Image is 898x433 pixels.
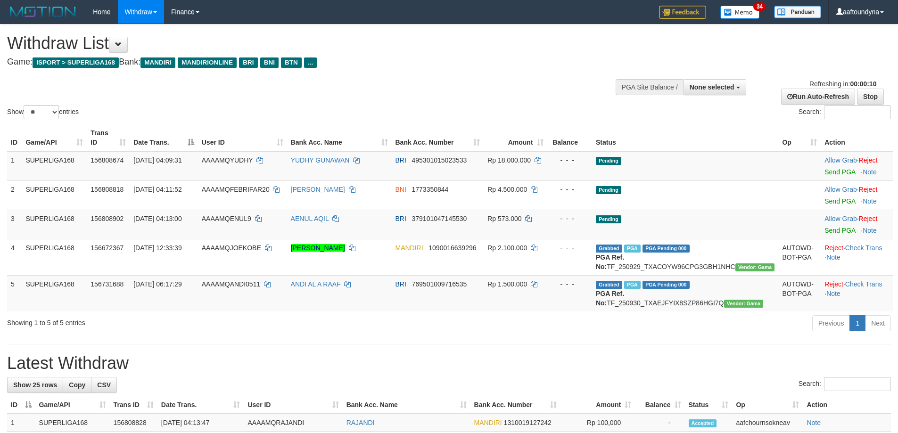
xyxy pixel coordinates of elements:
[395,244,423,252] span: MANDIRI
[87,124,130,151] th: Trans ID: activate to sort column ascending
[346,419,375,426] a: RAJANDI
[821,180,893,210] td: ·
[592,124,778,151] th: Status
[635,414,684,432] td: -
[7,57,589,67] h4: Game: Bank:
[592,275,778,311] td: TF_250930_TXAEJFYIX8SZP86HGI7Q
[616,79,684,95] div: PGA Site Balance /
[239,57,257,68] span: BRI
[287,124,392,151] th: Bank Acc. Name: activate to sort column ascending
[22,180,87,210] td: SUPERLIGA168
[133,280,181,288] span: [DATE] 06:17:29
[596,253,624,270] b: PGA Ref. No:
[821,239,893,275] td: · ·
[133,186,181,193] span: [DATE] 04:11:52
[202,280,261,288] span: AAAAMQANDI0511
[291,156,350,164] a: YUDHY GUNAWAN
[130,124,198,151] th: Date Trans.: activate to sort column descending
[551,185,588,194] div: - - -
[799,377,891,391] label: Search:
[7,5,79,19] img: MOTION_logo.png
[778,275,821,311] td: AUTOWD-BOT-PGA
[97,381,111,389] span: CSV
[22,239,87,275] td: SUPERLIGA168
[412,156,467,164] span: Copy 495301015023533 to clipboard
[753,2,766,11] span: 34
[863,168,877,176] a: Note
[551,279,588,289] div: - - -
[624,245,641,253] span: Marked by aafsengchandara
[178,57,237,68] span: MANDIRIONLINE
[7,354,891,373] h1: Latest Withdraw
[91,156,124,164] span: 156808674
[244,414,342,432] td: AAAAMQRAJANDI
[281,57,302,68] span: BTN
[7,180,22,210] td: 2
[202,186,270,193] span: AAAAMQFEBRIFAR20
[291,244,345,252] a: [PERSON_NAME]
[395,186,406,193] span: BNI
[778,239,821,275] td: AUTOWD-BOT-PGA
[859,186,878,193] a: Reject
[35,414,110,432] td: SUPERLIGA168
[807,419,821,426] a: Note
[412,186,449,193] span: Copy 1773350844 to clipboard
[395,280,406,288] span: BRI
[7,314,367,327] div: Showing 1 to 5 of 5 entries
[7,210,22,239] td: 3
[7,275,22,311] td: 5
[7,377,63,393] a: Show 25 rows
[487,244,527,252] span: Rp 2.100.000
[826,290,840,297] a: Note
[720,6,760,19] img: Button%20Memo.svg
[487,186,527,193] span: Rp 4.500.000
[643,245,690,253] span: PGA Pending
[845,280,882,288] a: Check Trans
[7,239,22,275] td: 4
[22,124,87,151] th: Game/API: activate to sort column ascending
[412,215,467,222] span: Copy 379101047145530 to clipboard
[821,210,893,239] td: ·
[824,244,843,252] a: Reject
[487,156,531,164] span: Rp 18.000.000
[487,215,521,222] span: Rp 573.000
[859,215,878,222] a: Reject
[33,57,119,68] span: ISPORT > SUPERLIGA168
[596,281,622,289] span: Grabbed
[91,377,117,393] a: CSV
[824,377,891,391] input: Search:
[551,155,588,165] div: - - -
[343,396,470,414] th: Bank Acc. Name: activate to sort column ascending
[596,215,621,223] span: Pending
[824,156,857,164] a: Allow Grab
[824,105,891,119] input: Search:
[395,215,406,222] span: BRI
[560,396,635,414] th: Amount: activate to sort column ascending
[690,83,734,91] span: None selected
[69,381,85,389] span: Copy
[865,315,891,331] a: Next
[202,215,251,222] span: AAAAMQENUL9
[635,396,684,414] th: Balance: activate to sort column ascending
[849,315,865,331] a: 1
[824,215,857,222] a: Allow Grab
[845,244,882,252] a: Check Trans
[592,239,778,275] td: TF_250929_TXACOYW96CPG3GBH1NHC
[724,300,764,308] span: Vendor URL: https://trx31.1velocity.biz
[863,197,877,205] a: Note
[487,280,527,288] span: Rp 1.500.000
[91,280,124,288] span: 156731688
[624,281,641,289] span: Marked by aafromsomean
[596,290,624,307] b: PGA Ref. No:
[824,227,855,234] a: Send PGA
[685,396,733,414] th: Status: activate to sort column ascending
[596,245,622,253] span: Grabbed
[7,34,589,53] h1: Withdraw List
[821,275,893,311] td: · ·
[778,124,821,151] th: Op: activate to sort column ascending
[659,6,706,19] img: Feedback.jpg
[291,215,329,222] a: AENUL AQIL
[684,79,746,95] button: None selected
[551,214,588,223] div: - - -
[596,157,621,165] span: Pending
